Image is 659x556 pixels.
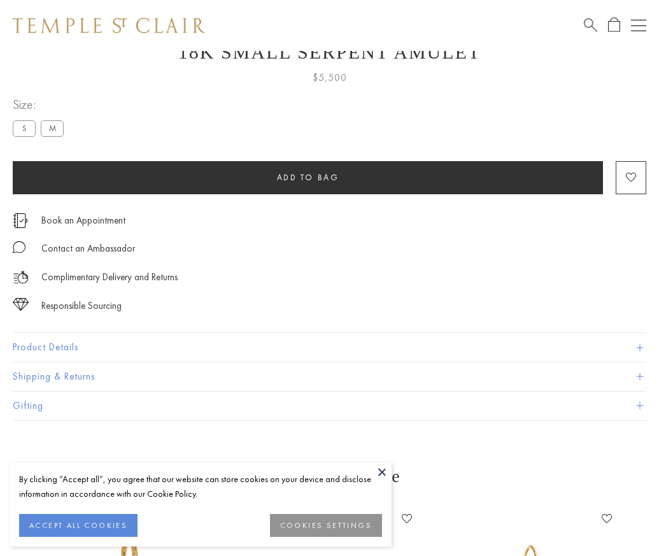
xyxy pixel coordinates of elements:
[313,69,347,86] span: $5,500
[13,362,646,391] button: Shipping & Returns
[13,94,69,115] span: Size:
[13,392,646,420] button: Gifting
[277,172,339,183] span: Add to bag
[13,161,603,194] button: Add to bag
[13,41,646,63] h1: 18K Small Serpent Amulet
[13,298,29,311] img: icon_sourcing.svg
[41,269,178,285] p: Complimentary Delivery and Returns
[41,213,125,227] a: Book an Appointment
[13,120,36,136] label: S
[13,241,25,253] img: MessageIcon-01_2.svg
[41,120,64,136] label: M
[631,18,646,33] button: Open navigation
[608,17,620,33] a: Open Shopping Bag
[13,333,646,362] button: Product Details
[13,18,205,33] img: Temple St. Clair
[41,241,135,257] div: Contact an Ambassador
[584,17,597,33] a: Search
[19,472,382,501] div: By clicking “Accept all”, you agree that our website can store cookies on your device and disclos...
[41,298,122,314] div: Responsible Sourcing
[13,269,29,285] img: icon_delivery.svg
[270,514,382,537] button: COOKIES SETTINGS
[19,514,138,537] button: ACCEPT ALL COOKIES
[13,213,28,228] img: icon_appointment.svg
